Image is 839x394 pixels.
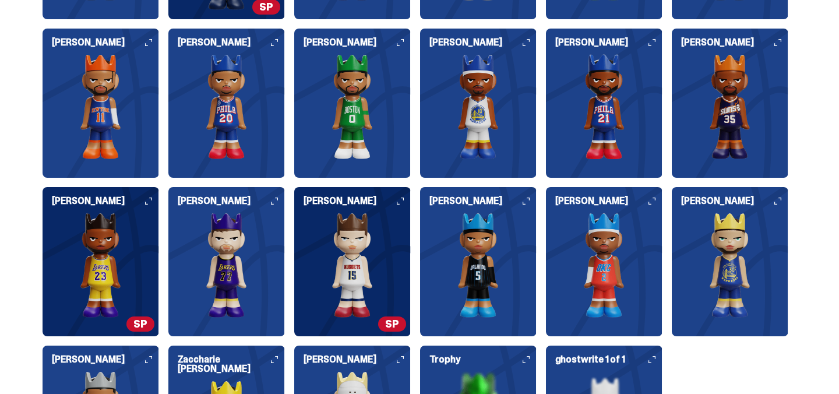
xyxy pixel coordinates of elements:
[672,54,788,159] img: card image
[304,38,411,47] h6: [PERSON_NAME]
[304,196,411,206] h6: [PERSON_NAME]
[52,38,159,47] h6: [PERSON_NAME]
[168,54,285,159] img: card image
[126,316,154,332] span: SP
[378,316,406,332] span: SP
[178,38,285,47] h6: [PERSON_NAME]
[681,196,788,206] h6: [PERSON_NAME]
[555,38,662,47] h6: [PERSON_NAME]
[429,355,537,364] h6: Trophy
[304,355,411,364] h6: [PERSON_NAME]
[178,196,285,206] h6: [PERSON_NAME]
[672,213,788,318] img: card image
[43,54,159,159] img: card image
[420,54,537,159] img: card image
[168,213,285,318] img: card image
[555,355,662,364] h6: ghostwrite 1 of 1
[546,213,662,318] img: card image
[178,355,285,374] h6: Zaccharie [PERSON_NAME]
[52,196,159,206] h6: [PERSON_NAME]
[555,196,662,206] h6: [PERSON_NAME]
[681,38,788,47] h6: [PERSON_NAME]
[420,213,537,318] img: card image
[429,196,537,206] h6: [PERSON_NAME]
[429,38,537,47] h6: [PERSON_NAME]
[43,213,159,318] img: card image
[294,54,411,159] img: card image
[546,54,662,159] img: card image
[294,213,411,318] img: card image
[52,355,159,364] h6: [PERSON_NAME]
